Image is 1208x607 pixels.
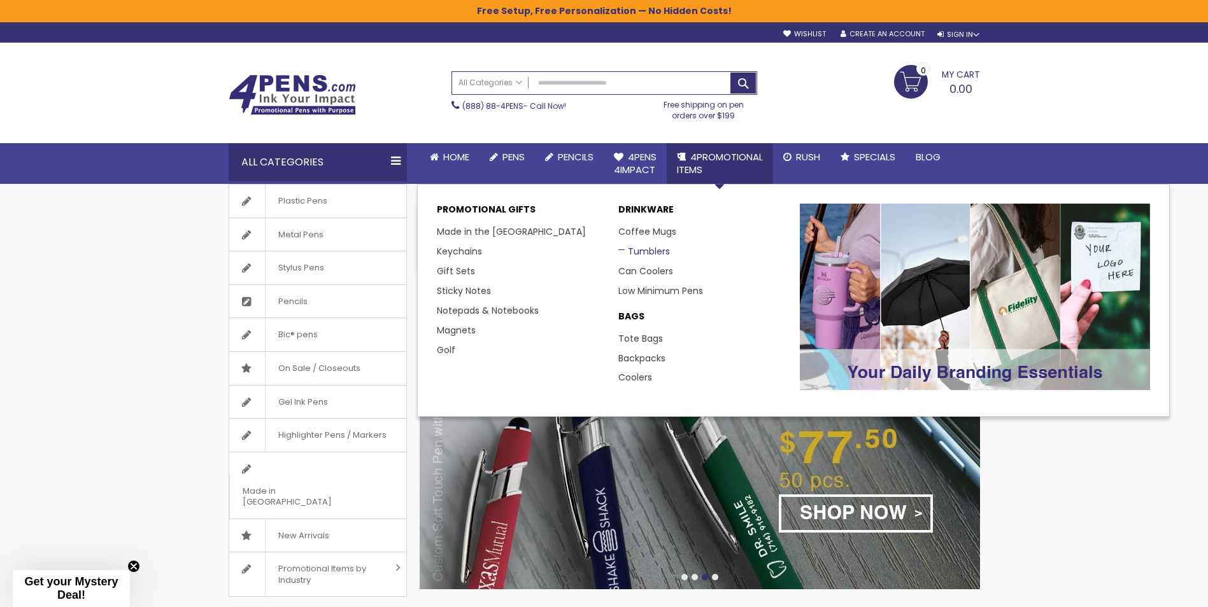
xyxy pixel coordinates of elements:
span: Pencils [558,150,593,164]
a: Gift Sets [437,265,475,277]
img: 4Pens Custom Pens and Promotional Products [229,74,356,115]
span: Stylus Pens [265,251,337,284]
span: Highlighter Pens / Markers [265,419,399,452]
a: Pencils [229,285,406,318]
a: Highlighter Pens / Markers [229,419,406,452]
a: Sticky Notes [437,284,491,297]
a: Metal Pens [229,218,406,251]
a: Plastic Pens [229,185,406,218]
a: DRINKWARE [618,204,787,222]
span: On Sale / Closeouts [265,352,373,385]
span: Promotional Items by Industry [265,552,391,596]
span: - Call Now! [462,101,566,111]
div: Get your Mystery Deal!Close teaser [13,570,130,607]
a: All Categories [452,72,529,93]
span: Gel Ink Pens [265,386,341,419]
a: On Sale / Closeouts [229,352,406,385]
a: Blog [906,143,951,171]
a: 0.00 0 [894,65,980,97]
a: Low Minimum Pens [618,284,703,297]
span: Made in [GEOGRAPHIC_DATA] [229,475,374,519]
a: Magnets [437,324,476,337]
a: (888) 88-4PENS [462,101,523,111]
a: Tumblers [618,245,670,258]
a: Coolers [618,371,652,384]
span: Specials [854,150,895,164]
a: Gel Ink Pens [229,386,406,419]
span: Bic® pens [265,318,330,351]
span: New Arrivals [265,519,342,552]
span: Blog [916,150,941,164]
span: Pencils [265,285,320,318]
button: Close teaser [127,560,140,573]
span: Plastic Pens [265,185,340,218]
span: Rush [796,150,820,164]
span: All Categories [458,78,522,88]
a: Stylus Pens [229,251,406,284]
a: 4PROMOTIONALITEMS [667,143,773,185]
a: Coffee Mugs [618,225,676,238]
span: 0.00 [949,81,972,97]
a: Home [420,143,480,171]
a: Specials [830,143,906,171]
a: Promotional Items by Industry [229,552,406,596]
span: 4PROMOTIONAL ITEMS [677,150,763,176]
a: Pencils [535,143,604,171]
a: Backpacks [618,352,665,365]
span: 0 [921,64,926,76]
span: Pens [502,150,525,164]
div: Free shipping on pen orders over $199 [650,95,757,120]
a: Made in the [GEOGRAPHIC_DATA] [437,225,586,238]
div: Sign In [937,30,979,39]
a: Pens [480,143,535,171]
a: Can Coolers [618,265,673,277]
span: 4Pens 4impact [614,150,657,176]
span: Metal Pens [265,218,336,251]
p: Promotional Gifts [437,204,606,222]
a: Made in [GEOGRAPHIC_DATA] [229,452,406,519]
a: Bic® pens [229,318,406,351]
img: /custom-soft-touch-pen-metal-barrel.html [420,291,980,589]
img: Promotional-Pens [800,204,1150,390]
a: Create an Account [841,29,925,39]
a: New Arrivals [229,519,406,552]
span: Home [443,150,469,164]
a: BAGS [618,310,787,329]
a: Rush [773,143,830,171]
a: Tote Bags [618,332,663,345]
a: Golf [437,344,455,356]
div: All Categories [229,143,407,181]
a: Keychains [437,245,482,258]
span: Get your Mystery Deal! [24,575,118,601]
a: Notepads & Notebooks [437,304,539,317]
a: 4Pens4impact [604,143,667,185]
a: Wishlist [783,29,826,39]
